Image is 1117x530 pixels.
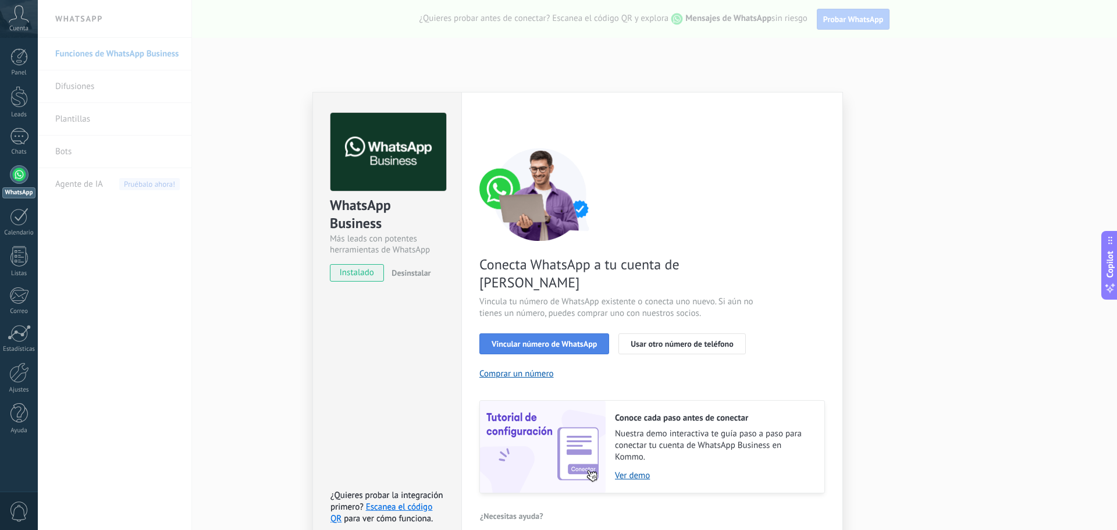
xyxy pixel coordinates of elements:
[2,111,36,119] div: Leads
[479,507,544,525] button: ¿Necesitas ayuda?
[2,346,36,353] div: Estadísticas
[479,296,756,319] span: Vincula tu número de WhatsApp existente o conecta uno nuevo. Si aún no tienes un número, puedes c...
[2,69,36,77] div: Panel
[330,233,444,255] div: Más leads con potentes herramientas de WhatsApp
[330,113,446,191] img: logo_main.png
[631,340,733,348] span: Usar otro número de teléfono
[1104,251,1116,278] span: Copilot
[479,333,609,354] button: Vincular número de WhatsApp
[479,368,554,379] button: Comprar un número
[2,386,36,394] div: Ajustes
[615,412,813,424] h2: Conoce cada paso antes de conectar
[2,427,36,435] div: Ayuda
[480,512,543,520] span: ¿Necesitas ayuda?
[330,490,443,513] span: ¿Quieres probar la integración primero?
[618,333,745,354] button: Usar otro número de teléfono
[615,470,813,481] a: Ver demo
[479,255,756,291] span: Conecta WhatsApp a tu cuenta de [PERSON_NAME]
[2,270,36,278] div: Listas
[330,501,432,524] a: Escanea el código QR
[2,308,36,315] div: Correo
[387,264,431,282] button: Desinstalar
[330,196,444,233] div: WhatsApp Business
[392,268,431,278] span: Desinstalar
[2,187,35,198] div: WhatsApp
[9,25,29,33] span: Cuenta
[615,428,813,463] span: Nuestra demo interactiva te guía paso a paso para conectar tu cuenta de WhatsApp Business en Kommo.
[479,148,602,241] img: connect number
[330,264,383,282] span: instalado
[492,340,597,348] span: Vincular número de WhatsApp
[344,513,433,524] span: para ver cómo funciona.
[2,229,36,237] div: Calendario
[2,148,36,156] div: Chats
